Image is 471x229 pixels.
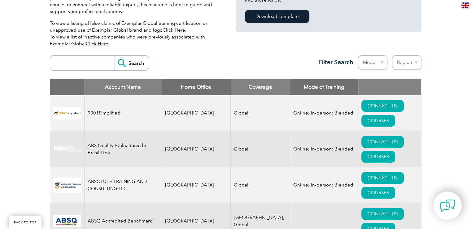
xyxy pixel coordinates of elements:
[290,131,358,167] td: Online; In-person; Blended
[84,167,162,203] td: ABSOLUTE TRAINING AND CONSULTING LLC
[361,187,395,199] a: COURSES
[162,79,231,95] th: Home Office: activate to sort column ascending
[86,41,108,47] a: Click Here
[361,115,395,127] a: COURSES
[290,95,358,131] td: Online; In-person; Blended
[231,167,290,203] td: Global
[290,79,358,95] th: Mode of Training: activate to sort column ascending
[315,58,353,66] h3: Filter Search
[163,27,185,33] a: Click Here
[231,79,290,95] th: Coverage: activate to sort column ascending
[290,167,358,203] td: Online; In-person; Blended
[84,79,162,95] th: Account Name: activate to sort column descending
[358,79,421,95] th: : activate to sort column ascending
[53,177,81,193] img: 16e092f6-eadd-ed11-a7c6-00224814fd52-logo.png
[361,100,404,112] a: CONTACT US
[231,131,290,167] td: Global
[50,20,217,47] p: To view a listing of false claims of Exemplar Global training certification or unapproved use of ...
[245,10,309,23] a: Download Template
[461,2,469,8] img: en
[231,95,290,131] td: Global
[162,167,231,203] td: [GEOGRAPHIC_DATA]
[162,95,231,131] td: [GEOGRAPHIC_DATA]
[162,131,231,167] td: [GEOGRAPHIC_DATA]
[361,208,404,220] a: CONTACT US
[440,198,455,213] img: contact-chat.png
[84,95,162,131] td: 9001Simplified
[9,216,41,229] a: BACK TO TOP
[53,215,81,227] img: cc24547b-a6e0-e911-a812-000d3a795b83-logo.png
[53,146,81,153] img: c92924ac-d9bc-ea11-a814-000d3a79823d-logo.jpg
[115,56,149,70] input: Search
[53,107,81,119] img: 37c9c059-616f-eb11-a812-002248153038-logo.png
[361,151,395,163] a: COURSES
[361,172,404,184] a: CONTACT US
[361,136,404,148] a: CONTACT US
[84,131,162,167] td: ABS Quality Evaluations do Brasil Ltda.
